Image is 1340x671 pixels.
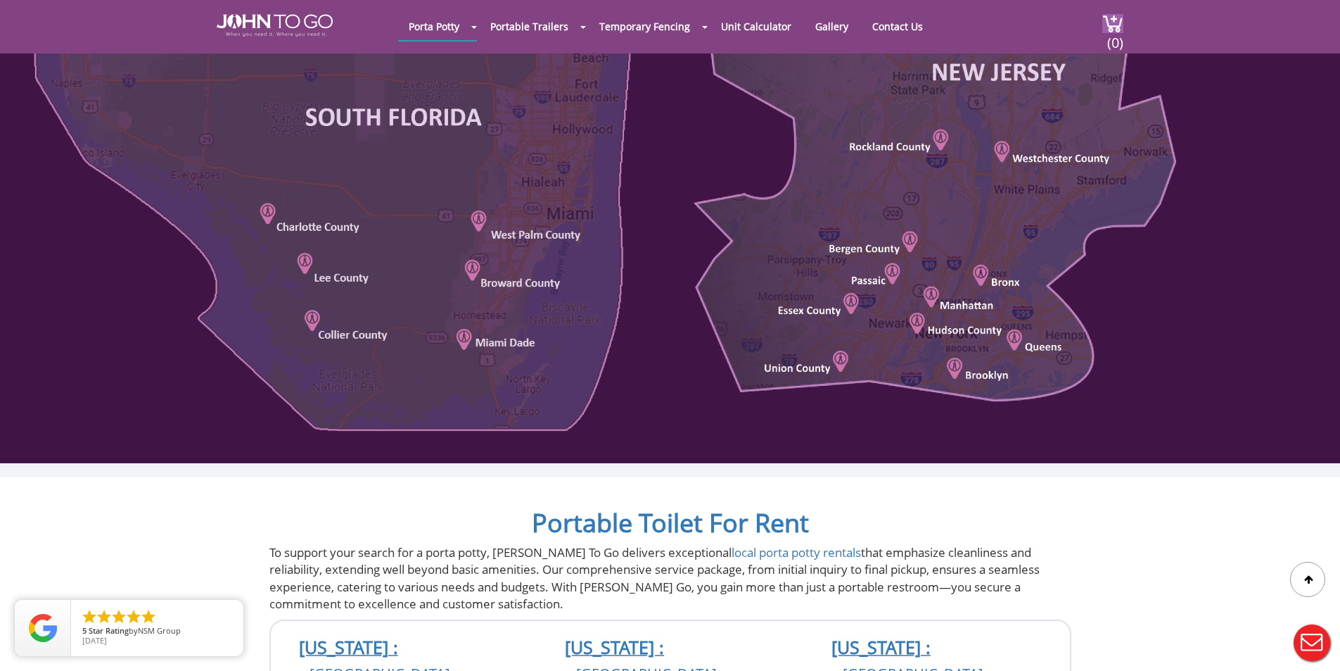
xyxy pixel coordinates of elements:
[269,544,1071,613] p: To support your search for a porta potty, [PERSON_NAME] To Go delivers exceptional that emphasize...
[805,13,859,40] a: Gallery
[398,13,470,40] a: Porta Potty
[732,544,861,560] a: local porta potty rentals
[299,635,398,659] a: [US_STATE] :
[82,635,107,646] span: [DATE]
[217,14,333,37] img: JOHN to go
[29,614,57,642] img: Review Rating
[125,608,142,625] li: 
[1106,22,1123,52] span: (0)
[589,13,701,40] a: Temporary Fencing
[110,608,127,625] li: 
[532,506,809,540] a: Portable Toilet For Rent
[1284,615,1340,671] button: Live Chat
[480,13,579,40] a: Portable Trailers
[1102,14,1123,33] img: cart a
[96,608,113,625] li: 
[82,627,232,636] span: by
[81,608,98,625] li: 
[138,625,181,636] span: NSM Group
[89,625,129,636] span: Star Rating
[710,13,802,40] a: Unit Calculator
[565,635,664,659] a: [US_STATE] :
[82,625,87,636] span: 5
[862,13,933,40] a: Contact Us
[140,608,157,625] li: 
[831,635,931,659] a: [US_STATE] :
